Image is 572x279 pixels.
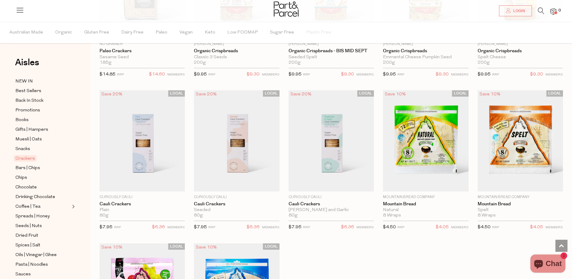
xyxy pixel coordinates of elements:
span: Low FODMAP [227,22,258,43]
a: Muesli | Oats [15,136,70,143]
small: MEMBERS [356,226,374,229]
span: Chips [15,174,27,181]
p: [PERSON_NAME] [478,41,563,47]
a: Pasta | Noodles [15,261,70,268]
div: Save 10% [478,90,502,98]
img: Part&Parcel [274,2,299,17]
small: RRP [208,73,215,76]
span: $9.30 [530,71,543,79]
a: Cauli Crackers [100,201,185,207]
span: Promotions [15,107,40,114]
span: LOCAL [263,90,280,97]
span: $6.36 [341,223,354,231]
span: $7.95 [289,225,302,229]
a: Organic Crispbreads [194,48,279,54]
small: RRP [303,226,310,229]
span: $9.30 [341,71,354,79]
small: MEMBERS [451,73,469,76]
span: $9.95 [383,72,396,77]
div: Spelt [478,207,563,213]
span: $7.95 [100,225,112,229]
div: Save 10% [194,243,219,252]
span: $9.30 [436,71,449,79]
a: Gifts | Hampers [15,126,70,133]
div: Save 10% [383,90,408,98]
p: [PERSON_NAME] [289,41,374,47]
a: Chocolate [15,184,70,191]
small: RRP [208,226,215,229]
a: Login [499,5,532,16]
span: $14.60 [149,71,165,79]
div: Save 20% [194,90,219,98]
span: Best Sellers [15,88,41,95]
a: Cauli Crackers [289,201,374,207]
a: Best Sellers [15,87,70,95]
span: $6.36 [152,223,165,231]
button: Expand/Collapse Coffee | Tea [71,203,75,210]
span: $14.85 [100,72,115,77]
span: 185g [100,60,112,66]
span: Organic [55,22,72,43]
img: Cauli Crackers [194,90,279,191]
p: Curiously Cauli [100,194,185,200]
p: Mountain Bread Company [383,194,468,200]
a: Organic Crispbreads - BIS MID SEPT [289,48,374,54]
div: Save 20% [289,90,313,98]
span: Books [15,117,29,124]
a: Coffee | Tea [15,203,70,210]
a: NEW IN [15,78,70,85]
span: 200g [289,60,301,66]
a: Mountain Bread [383,201,468,207]
span: Keto [205,22,215,43]
small: RRP [492,73,499,76]
span: Sauces [15,271,31,278]
a: 0 [550,8,556,14]
div: Classic 3 Seeds [194,55,279,60]
span: Spreads | Honey [15,213,50,220]
small: RRP [397,226,404,229]
a: Books [15,116,70,124]
a: Organic Crispbreads [383,48,468,54]
span: Bars | Chips [15,165,40,172]
div: Sesame Seed [100,55,185,60]
small: RRP [303,73,310,76]
span: Plastic Free [306,22,331,43]
img: Mountain Bread [383,90,468,191]
span: Login [512,8,525,14]
a: Mountain Bread [478,201,563,207]
a: Cauli Crackers [194,201,279,207]
a: Paleo Crackers [100,48,185,54]
span: 0 [557,8,562,13]
span: 200g [383,60,395,66]
span: Aisles [15,56,39,69]
small: MEMBERS [451,226,469,229]
small: MEMBERS [262,226,280,229]
span: LOCAL [168,243,185,250]
a: Oils | Vinegar | Ghee [15,251,70,259]
img: Mountain Bread [478,90,563,191]
span: 200g [478,60,490,66]
small: MEMBERS [356,73,374,76]
span: Dried Fruit [15,232,38,239]
span: $4.50 [478,225,491,229]
p: [PERSON_NAME] [194,41,279,47]
span: 80g [100,213,109,218]
span: Gluten Free [84,22,109,43]
span: LOCAL [168,90,185,97]
p: [PERSON_NAME] [383,41,468,47]
div: Emmental Cheese Pumpkin Seed [383,55,468,60]
span: Pasta | Noodles [15,261,48,268]
p: Curiously Cauli [289,194,374,200]
span: $9.95 [289,72,302,77]
span: Gifts | Hampers [15,126,48,133]
img: Cauli Crackers [100,90,185,191]
div: Spelt Cheese [478,55,563,60]
div: Save 10% [100,243,124,252]
small: MEMBERS [262,73,280,76]
a: Promotions [15,107,70,114]
span: 8 Wraps [383,213,401,218]
span: NEW IN [15,78,33,85]
span: LOCAL [263,243,280,250]
span: LOCAL [546,90,563,97]
a: Chips [15,174,70,181]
